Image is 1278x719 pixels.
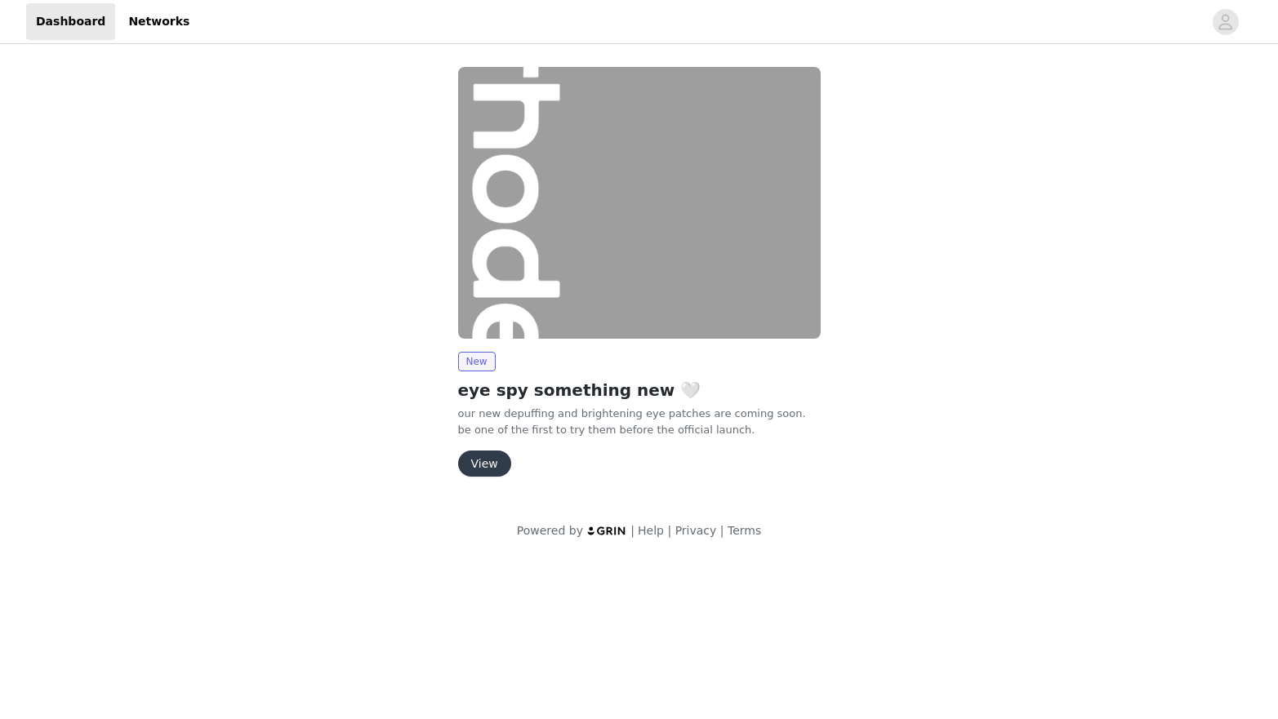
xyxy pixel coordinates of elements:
button: View [458,450,511,477]
span: New [458,352,496,371]
h2: eye spy something new 🤍 [458,378,821,402]
img: rhode skin [458,67,821,339]
span: | [720,524,724,537]
div: avatar [1218,9,1233,35]
a: Terms [728,524,761,537]
a: Help [638,524,664,537]
span: | [667,524,671,537]
a: Networks [118,3,199,40]
span: | [630,524,635,537]
a: Privacy [675,524,717,537]
span: Powered by [517,524,583,537]
a: View [458,458,511,470]
a: Dashboard [26,3,115,40]
img: logo [586,526,627,536]
p: our new depuffing and brightening eye patches are coming soon. be one of the first to try them be... [458,406,821,437]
